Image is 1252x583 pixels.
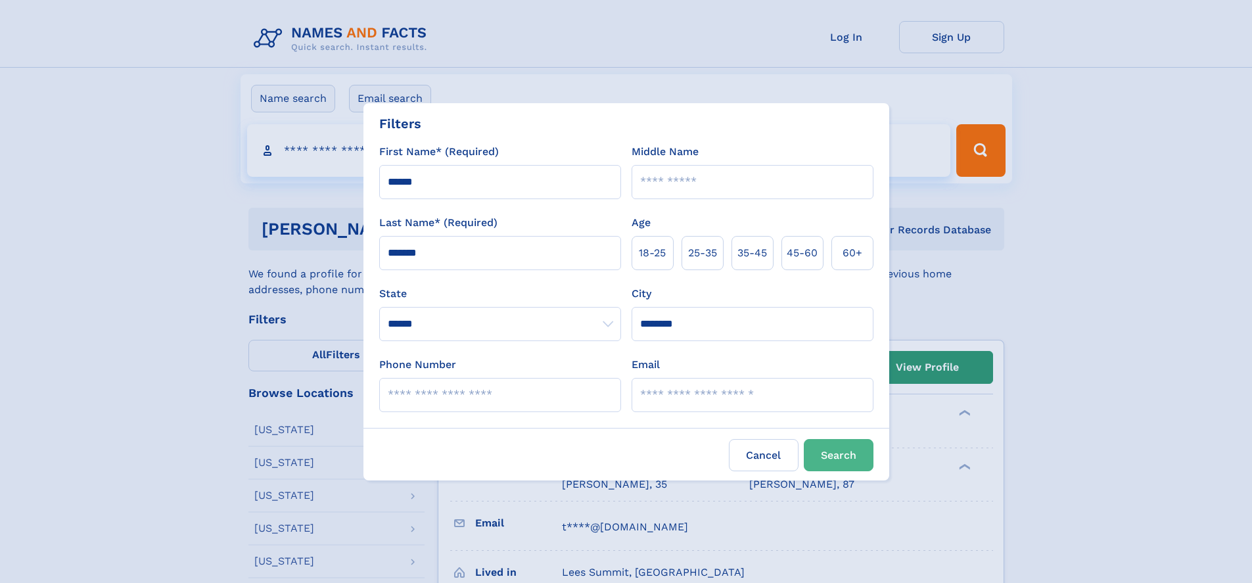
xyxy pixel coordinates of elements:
div: Filters [379,114,421,133]
span: 60+ [843,245,862,261]
button: Search [804,439,873,471]
label: Age [632,215,651,231]
span: 25‑35 [688,245,717,261]
label: Last Name* (Required) [379,215,498,231]
label: Cancel [729,439,799,471]
span: 18‑25 [639,245,666,261]
label: First Name* (Required) [379,144,499,160]
span: 35‑45 [737,245,767,261]
span: 45‑60 [787,245,818,261]
label: Email [632,357,660,373]
label: Middle Name [632,144,699,160]
label: State [379,286,621,302]
label: City [632,286,651,302]
label: Phone Number [379,357,456,373]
